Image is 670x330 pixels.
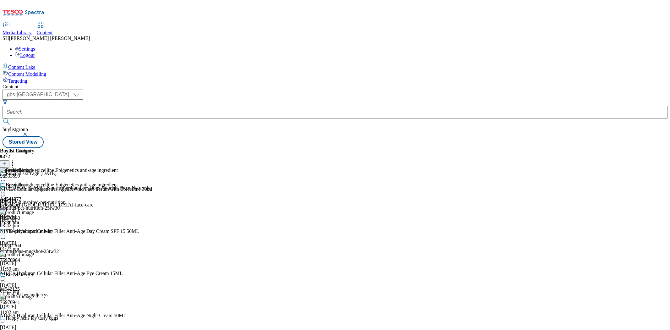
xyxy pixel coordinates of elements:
a: Content Lake [3,63,667,70]
span: [PERSON_NAME] [PERSON_NAME] [9,36,90,41]
a: Settings [15,46,35,52]
input: Search [3,106,667,118]
span: Content [37,30,53,35]
a: Logout [15,52,35,58]
span: buylistgroup [3,127,28,132]
span: Content Modelling [8,71,46,77]
a: Content Modelling [3,70,667,77]
button: Stored View [3,136,44,148]
span: Targeting [8,78,27,84]
svg: Search Filters [3,100,8,105]
span: Media Library [3,30,32,35]
span: SH [3,36,9,41]
span: Content Lake [8,64,35,70]
a: Targeting [3,77,667,84]
a: Media Library [3,22,32,36]
a: Content [37,22,53,36]
div: Content [3,84,667,90]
